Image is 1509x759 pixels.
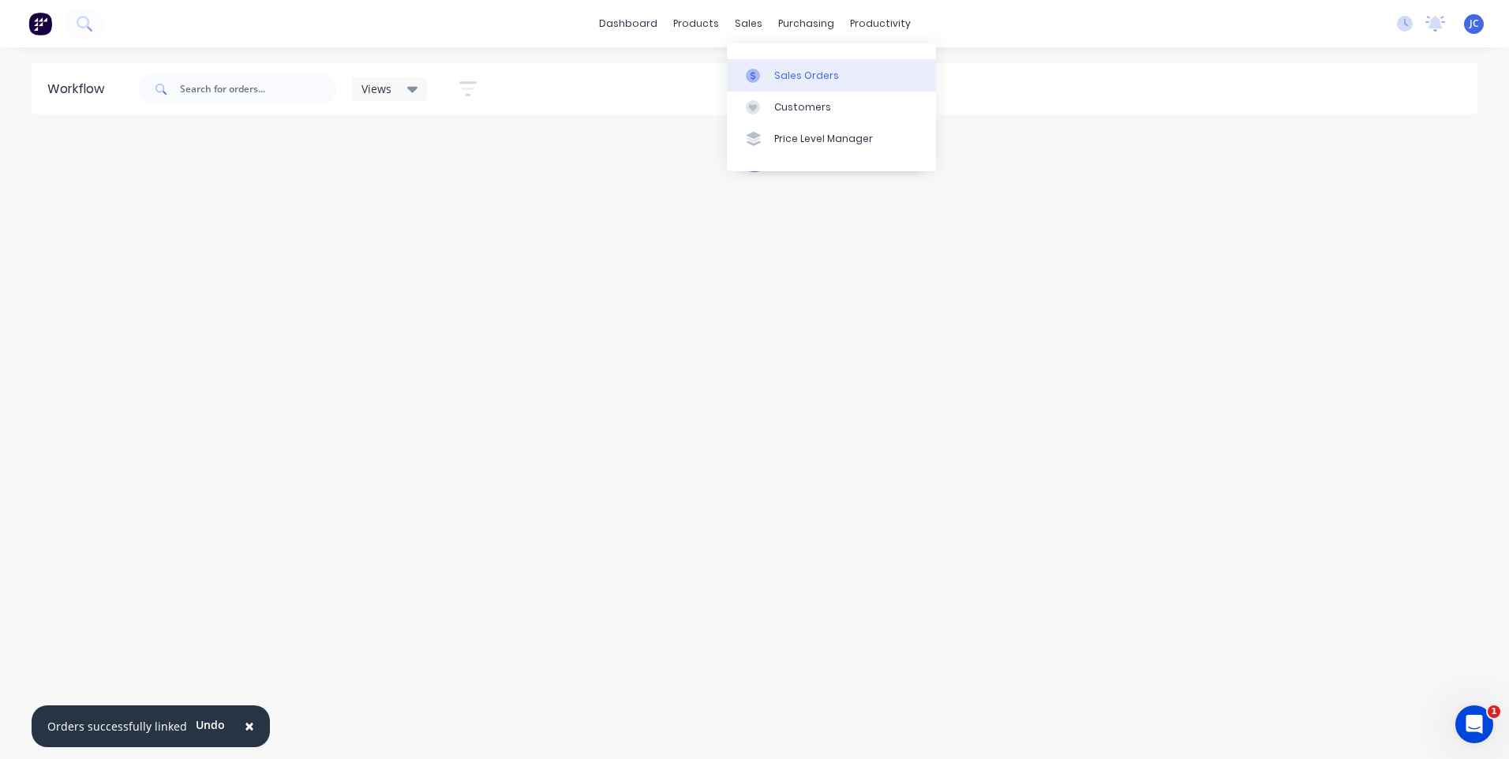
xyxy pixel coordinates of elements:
div: purchasing [770,12,842,36]
span: × [245,715,254,737]
div: Workflow [47,80,112,99]
iframe: Intercom live chat [1455,705,1493,743]
span: JC [1470,17,1479,31]
div: Price Level Manager [774,132,873,146]
div: Customers [774,100,831,114]
button: Close [229,708,270,746]
a: Customers [727,92,936,123]
a: Sales Orders [727,59,936,91]
div: products [665,12,727,36]
span: 1 [1488,705,1500,718]
a: Price Level Manager [727,123,936,155]
div: Orders successfully linked [47,718,187,735]
span: Views [361,80,391,97]
button: Undo [187,713,234,737]
img: Factory [28,12,52,36]
div: Sales Orders [774,69,839,83]
a: dashboard [591,12,665,36]
div: sales [727,12,770,36]
input: Search for orders... [180,73,336,105]
div: productivity [842,12,919,36]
